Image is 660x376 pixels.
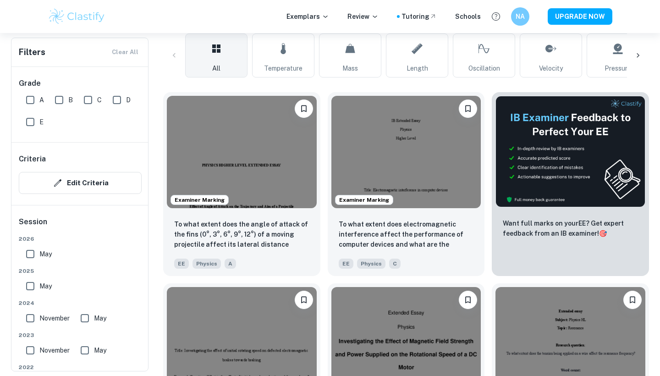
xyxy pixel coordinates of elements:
[488,9,504,24] button: Help and Feedback
[192,259,221,269] span: Physics
[495,96,645,207] img: Thumbnail
[163,92,320,276] a: Examiner MarkingBookmarkTo what extent does the angle of attack of the fins (0°, 3°, 6°, 9°, 12°)...
[225,259,236,269] span: A
[539,63,563,73] span: Velocity
[39,117,44,127] span: E
[459,100,477,118] button: Bookmark
[599,230,607,237] span: 🎯
[174,219,309,250] p: To what extent does the angle of attack of the fins (0°, 3°, 6°, 9°, 12°) of a moving projectile ...
[347,11,379,22] p: Review
[19,235,142,243] span: 2026
[94,313,106,323] span: May
[605,63,631,73] span: Pressure
[492,92,649,276] a: ThumbnailWant full marks on yourEE? Get expert feedback from an IB examiner!
[39,281,52,291] span: May
[286,11,329,22] p: Exemplars
[342,63,358,73] span: Mass
[357,259,385,269] span: Physics
[126,95,131,105] span: D
[548,8,612,25] button: UPGRADE NOW
[503,218,638,238] p: Want full marks on your EE ? Get expert feedback from an IB examiner!
[19,46,45,59] h6: Filters
[39,95,44,105] span: A
[19,154,46,165] h6: Criteria
[295,291,313,309] button: Bookmark
[174,259,189,269] span: EE
[515,11,526,22] h6: NA
[335,196,393,204] span: Examiner Marking
[19,331,142,339] span: 2023
[167,96,317,208] img: Physics EE example thumbnail: To what extent does the angle of attack
[19,172,142,194] button: Edit Criteria
[48,7,106,26] img: Clastify logo
[19,363,142,371] span: 2022
[39,313,70,323] span: November
[339,259,353,269] span: EE
[389,259,401,269] span: C
[331,96,481,208] img: Physics EE example thumbnail: To what extent does electromagnetic inte
[401,11,437,22] a: Tutoring
[97,95,102,105] span: C
[328,92,485,276] a: Examiner MarkingBookmarkTo what extent does electromagnetic interference affect the performance o...
[19,216,142,235] h6: Session
[19,78,142,89] h6: Grade
[68,95,73,105] span: B
[455,11,481,22] a: Schools
[212,63,220,73] span: All
[295,100,313,118] button: Bookmark
[171,196,228,204] span: Examiner Marking
[623,291,642,309] button: Bookmark
[468,63,500,73] span: Oscillation
[511,7,529,26] button: NA
[19,267,142,275] span: 2025
[339,219,474,250] p: To what extent does electromagnetic interference affect the performance of computer devices and w...
[19,299,142,307] span: 2024
[407,63,428,73] span: Length
[39,249,52,259] span: May
[459,291,477,309] button: Bookmark
[264,63,302,73] span: Temperature
[39,345,70,355] span: November
[94,345,106,355] span: May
